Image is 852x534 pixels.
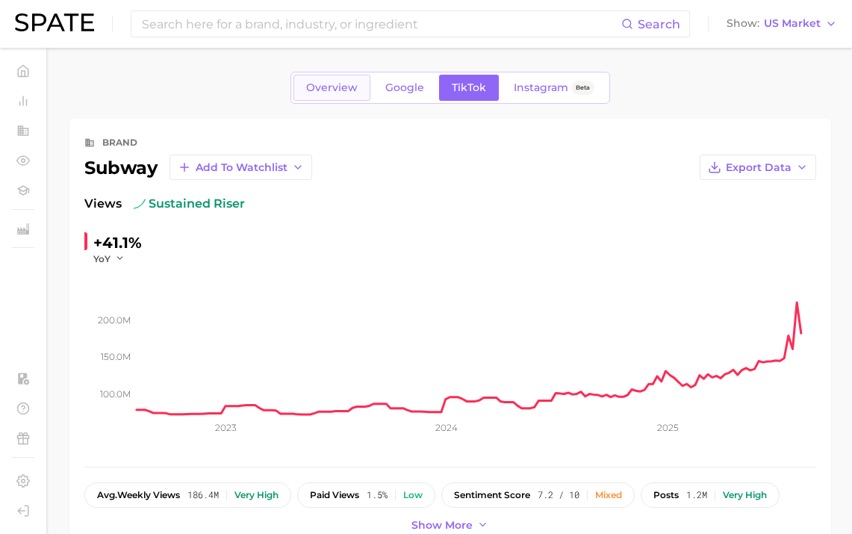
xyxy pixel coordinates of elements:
button: sentiment score7.2 / 10Mixed [441,482,635,508]
img: SPATE [15,13,94,31]
tspan: 150.0m [101,351,131,362]
div: +41.1% [93,231,142,255]
span: Overview [306,81,358,94]
div: Very high [234,490,279,500]
button: posts1.2mVery high [641,482,780,508]
button: Add to Watchlist [170,155,312,180]
div: Low [403,490,423,500]
input: Search here for a brand, industry, or ingredient [140,11,621,37]
span: 1.2m [686,490,707,500]
tspan: 200.0m [98,314,131,325]
div: Mixed [595,490,622,500]
span: YoY [93,252,111,265]
span: Views [84,195,122,213]
span: Show [727,19,759,28]
button: paid views1.5%Low [297,482,435,508]
span: TikTok [452,81,486,94]
span: paid views [310,490,359,500]
span: Add to Watchlist [196,161,287,174]
div: subway [84,155,312,180]
span: sentiment score [454,490,530,500]
span: Beta [576,81,590,94]
button: ShowUS Market [723,14,841,34]
span: posts [653,490,679,500]
span: 186.4m [187,490,219,500]
a: Google [373,75,437,101]
a: Log out. Currently logged in with e-mail lhighfill@hunterpr.com. [12,500,34,522]
span: sustained riser [134,195,245,213]
button: avg.weekly views186.4mVery high [84,482,291,508]
span: Instagram [514,81,568,94]
button: Export Data [700,155,816,180]
a: InstagramBeta [501,75,607,101]
span: Show more [411,519,473,532]
tspan: 100.0m [100,388,131,399]
span: Google [385,81,424,94]
span: US Market [764,19,821,28]
span: 7.2 / 10 [538,490,579,500]
tspan: 2024 [435,422,457,433]
span: Export Data [726,161,792,174]
abbr: average [97,489,117,500]
div: brand [102,134,137,152]
a: Overview [293,75,370,101]
a: TikTok [439,75,499,101]
div: Very high [723,490,767,500]
span: 1.5% [367,490,388,500]
button: YoY [93,252,125,265]
tspan: 2023 [214,422,236,433]
img: sustained riser [134,198,146,210]
span: weekly views [97,490,180,500]
tspan: 2025 [656,422,678,433]
span: Search [638,17,680,31]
